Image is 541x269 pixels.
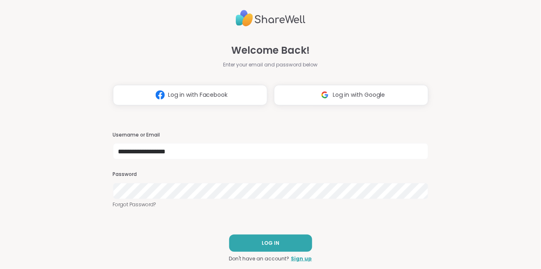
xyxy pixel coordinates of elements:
[229,255,290,262] span: Don't have an account?
[113,85,267,105] button: Log in with Facebook
[333,91,385,99] span: Log in with Google
[291,255,312,262] a: Sign up
[168,91,228,99] span: Log in with Facebook
[229,235,312,252] button: LOG IN
[317,87,333,103] img: ShareWell Logomark
[274,85,428,105] button: Log in with Google
[113,201,428,208] a: Forgot Password?
[262,239,279,247] span: LOG IN
[113,171,428,178] h3: Password
[236,7,306,30] img: ShareWell Logo
[231,43,310,58] span: Welcome Back!
[223,61,318,68] span: Enter your email and password below
[113,132,428,139] h3: Username or Email
[152,87,168,103] img: ShareWell Logomark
